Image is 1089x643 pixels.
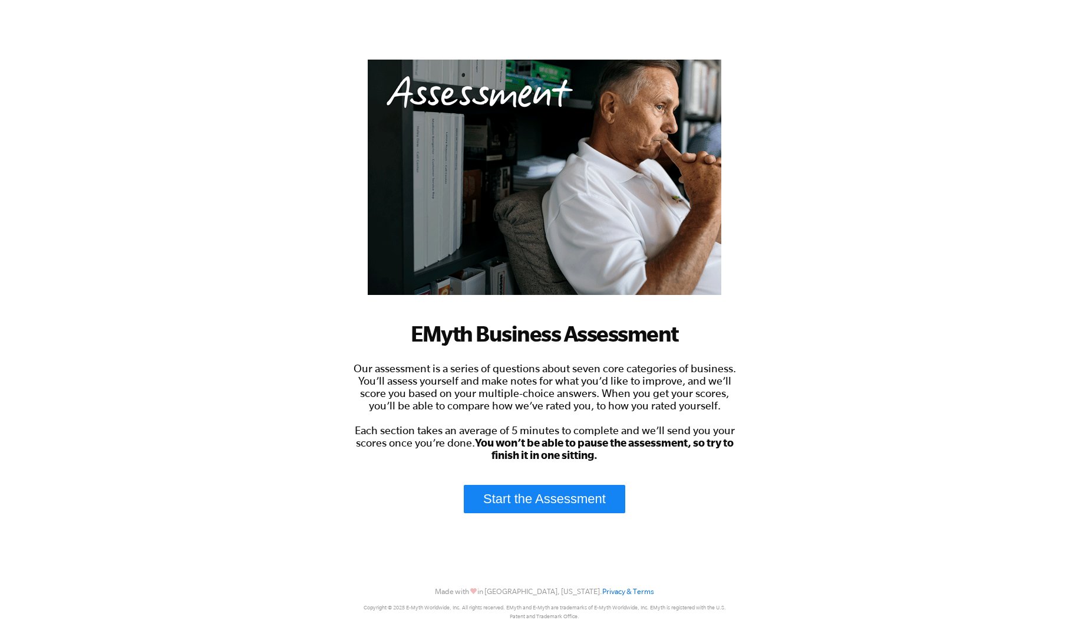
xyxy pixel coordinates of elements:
iframe: Chat Widget [1030,586,1089,643]
h1: EMyth Business Assessment [350,320,739,346]
span: Our assessment is a series of questions about seven core categories of business. You’ll assess yo... [354,362,736,461]
a: Privacy & Terms [602,587,654,596]
div: Chat-widget [1030,586,1089,643]
p: Made with in [GEOGRAPHIC_DATA], [US_STATE]. [362,585,727,598]
a: Start the Assessment [464,485,625,513]
img: business-systems-assessment [368,60,721,295]
p: Copyright © 2025 E-Myth Worldwide, Inc. All rights reserved. EMyth and E-Myth are trademarks of E... [362,603,727,621]
strong: You won’t be able to pause the assessment, so try to finish it in one sitting. [475,437,734,461]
